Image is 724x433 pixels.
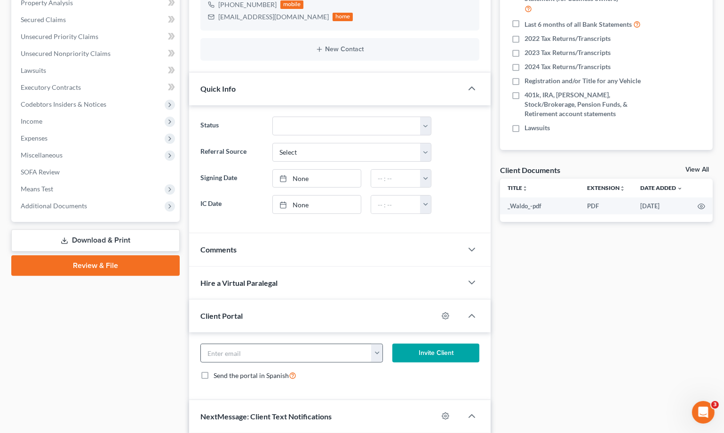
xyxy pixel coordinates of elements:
span: Means Test [21,185,53,193]
a: Titleunfold_more [508,184,528,191]
iframe: Intercom live chat [692,401,715,424]
a: Review & File [11,255,180,276]
span: Comments [200,245,237,254]
span: Unsecured Priority Claims [21,32,98,40]
span: 2023 Tax Returns/Transcripts [525,48,611,57]
span: Registration and/or Title for any Vehicle [525,76,641,86]
span: NextMessage: Client Text Notifications [200,412,332,421]
a: Executory Contracts [13,79,180,96]
span: Executory Contracts [21,83,81,91]
a: Unsecured Priority Claims [13,28,180,45]
a: Date Added expand_more [640,184,683,191]
span: Unsecured Nonpriority Claims [21,49,111,57]
a: Unsecured Nonpriority Claims [13,45,180,62]
span: Hire a Virtual Paralegal [200,278,278,287]
a: Secured Claims [13,11,180,28]
div: mobile [280,0,304,9]
span: Send the portal in Spanish [214,371,289,379]
span: Client Portal [200,311,243,320]
span: Lawsuits [525,123,550,133]
a: None [273,196,361,213]
span: Expenses [21,134,48,142]
span: Codebtors Insiders & Notices [21,100,106,108]
span: Quick Info [200,84,236,93]
span: 2022 Tax Returns/Transcripts [525,34,611,43]
a: None [273,170,361,188]
label: IC Date [196,195,268,214]
a: Lawsuits [13,62,180,79]
span: Miscellaneous [21,151,63,159]
a: View All [685,166,709,173]
td: [DATE] [633,197,690,214]
span: 3 [711,401,719,409]
span: Last 6 months of all Bank Statements [525,20,632,29]
button: New Contact [208,46,472,53]
label: Status [196,117,268,135]
button: Invite Client [392,344,479,362]
i: unfold_more [522,186,528,191]
input: Enter email [201,344,372,362]
label: Signing Date [196,169,268,188]
span: Additional Documents [21,202,87,210]
input: -- : -- [371,170,421,188]
div: Client Documents [500,165,560,175]
a: Extensionunfold_more [587,184,625,191]
div: [EMAIL_ADDRESS][DOMAIN_NAME] [218,12,329,22]
i: expand_more [677,186,683,191]
i: unfold_more [620,186,625,191]
a: Download & Print [11,229,180,252]
label: Referral Source [196,143,268,162]
span: 2024 Tax Returns/Transcripts [525,62,611,71]
span: Income [21,117,42,125]
span: Lawsuits [21,66,46,74]
td: PDF [580,197,633,214]
td: _Waldo_-pdf [500,197,580,214]
div: home [333,13,353,21]
input: -- : -- [371,196,421,213]
a: SOFA Review [13,164,180,181]
span: SOFA Review [21,168,60,176]
span: 401k, IRA, [PERSON_NAME], Stock/Brokerage, Pension Funds, & Retirement account statements [525,90,652,118]
span: Secured Claims [21,16,66,24]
